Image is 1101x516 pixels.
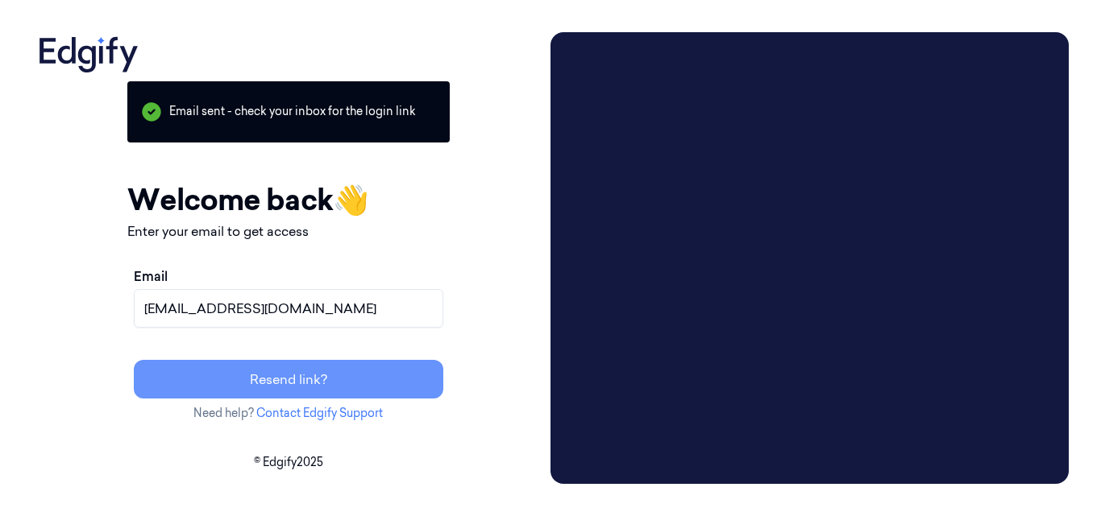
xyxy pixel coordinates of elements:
[256,406,383,420] a: Contact Edgify Support
[127,405,450,422] p: Need help?
[134,266,168,286] label: Email
[127,221,450,241] p: Enter your email to get access
[134,289,443,328] input: name@example.com
[127,178,450,221] h1: Welcome back 👋
[127,81,450,142] p: Email sent - check your inbox for the login link
[134,360,443,398] button: Resend link?
[32,454,544,471] p: © Edgify 2025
